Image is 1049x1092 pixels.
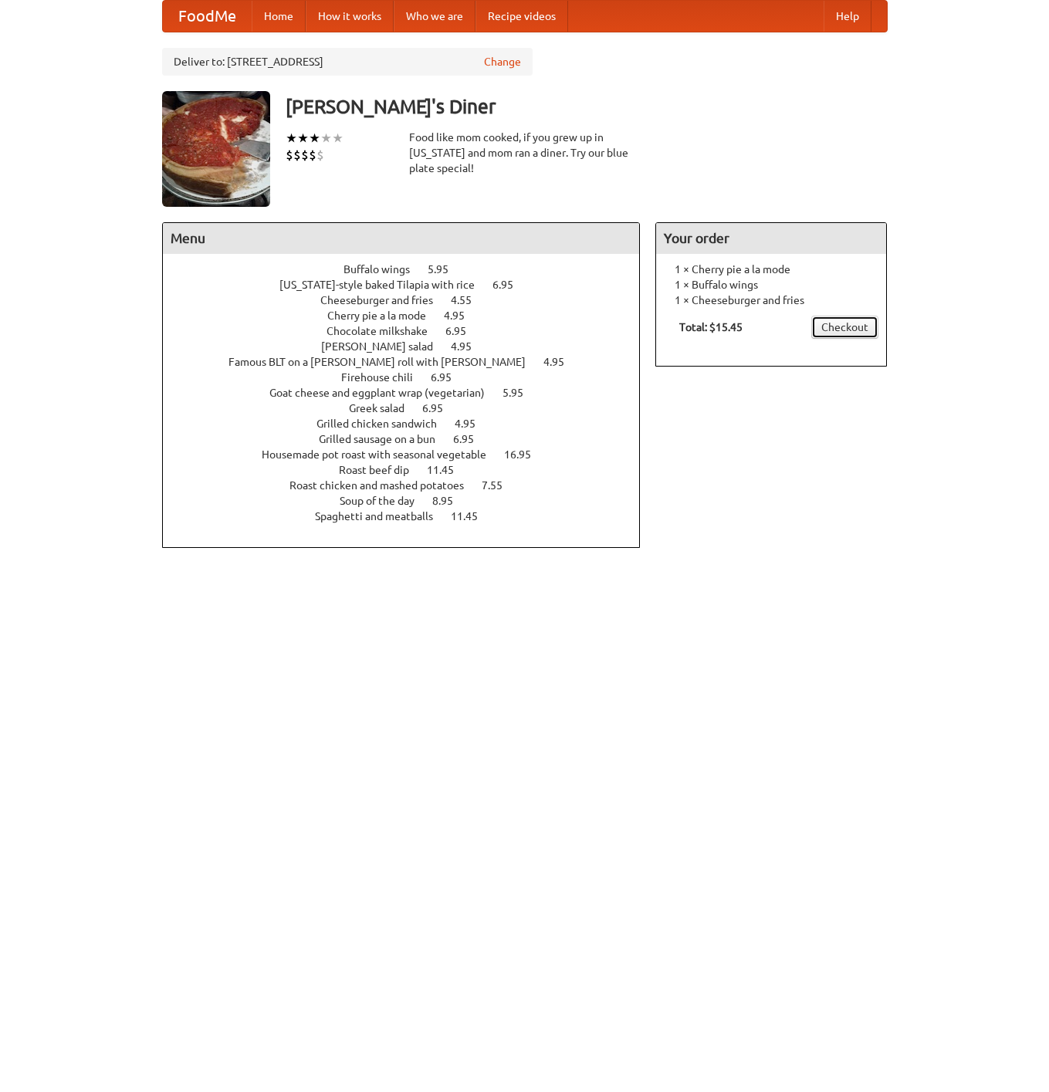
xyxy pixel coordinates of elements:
span: 8.95 [432,495,469,507]
li: $ [301,147,309,164]
span: 6.95 [422,402,459,414]
span: [US_STATE]-style baked Tilapia with rice [279,279,490,291]
a: [PERSON_NAME] salad 4.95 [321,340,500,353]
span: Housemade pot roast with seasonal vegetable [262,448,502,461]
span: 6.95 [431,371,467,384]
span: [PERSON_NAME] salad [321,340,448,353]
li: ★ [286,130,297,147]
span: Firehouse chili [341,371,428,384]
span: 4.55 [451,294,487,306]
a: Firehouse chili 6.95 [341,371,480,384]
a: Checkout [811,316,878,339]
h4: Menu [163,223,640,254]
a: Famous BLT on a [PERSON_NAME] roll with [PERSON_NAME] 4.95 [228,356,593,368]
span: Roast chicken and mashed potatoes [289,479,479,492]
span: 11.45 [427,464,469,476]
span: 4.95 [543,356,580,368]
div: Food like mom cooked, if you grew up in [US_STATE] and mom ran a diner. Try our blue plate special! [409,130,641,176]
a: Who we are [394,1,475,32]
li: $ [293,147,301,164]
span: Grilled sausage on a bun [319,433,451,445]
a: Greek salad 6.95 [349,402,472,414]
li: ★ [320,130,332,147]
span: Soup of the day [340,495,430,507]
a: Housemade pot roast with seasonal vegetable 16.95 [262,448,560,461]
li: $ [316,147,324,164]
span: Spaghetti and meatballs [315,510,448,522]
a: Soup of the day 8.95 [340,495,482,507]
span: Cherry pie a la mode [327,309,442,322]
a: Roast chicken and mashed potatoes 7.55 [289,479,531,492]
span: 6.95 [445,325,482,337]
a: Chocolate milkshake 6.95 [327,325,495,337]
span: 16.95 [504,448,546,461]
h4: Your order [656,223,886,254]
li: 1 × Buffalo wings [664,277,878,292]
li: ★ [332,130,343,147]
span: 4.95 [451,340,487,353]
a: Goat cheese and eggplant wrap (vegetarian) 5.95 [269,387,552,399]
li: 1 × Cherry pie a la mode [664,262,878,277]
a: Cherry pie a la mode 4.95 [327,309,493,322]
span: Roast beef dip [339,464,425,476]
span: Cheeseburger and fries [320,294,448,306]
a: How it works [306,1,394,32]
a: Spaghetti and meatballs 11.45 [315,510,506,522]
li: $ [309,147,316,164]
span: 6.95 [492,279,529,291]
a: Roast beef dip 11.45 [339,464,482,476]
li: $ [286,147,293,164]
span: Buffalo wings [343,263,425,276]
li: 1 × Cheeseburger and fries [664,292,878,308]
a: FoodMe [163,1,252,32]
span: 5.95 [503,387,539,399]
a: Grilled chicken sandwich 4.95 [316,418,504,430]
a: [US_STATE]-style baked Tilapia with rice 6.95 [279,279,542,291]
a: Change [484,54,521,69]
li: ★ [309,130,320,147]
a: Recipe videos [475,1,568,32]
span: 11.45 [451,510,493,522]
span: Grilled chicken sandwich [316,418,452,430]
a: Cheeseburger and fries 4.55 [320,294,500,306]
span: 6.95 [453,433,489,445]
span: 7.55 [482,479,518,492]
b: Total: $15.45 [679,321,743,333]
span: Famous BLT on a [PERSON_NAME] roll with [PERSON_NAME] [228,356,541,368]
div: Deliver to: [STREET_ADDRESS] [162,48,533,76]
h3: [PERSON_NAME]'s Diner [286,91,888,122]
span: 4.95 [455,418,491,430]
span: Chocolate milkshake [327,325,443,337]
a: Grilled sausage on a bun 6.95 [319,433,503,445]
img: angular.jpg [162,91,270,207]
span: Greek salad [349,402,420,414]
a: Buffalo wings 5.95 [343,263,477,276]
span: Goat cheese and eggplant wrap (vegetarian) [269,387,500,399]
a: Home [252,1,306,32]
li: ★ [297,130,309,147]
a: Help [824,1,871,32]
span: 4.95 [444,309,480,322]
span: 5.95 [428,263,464,276]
